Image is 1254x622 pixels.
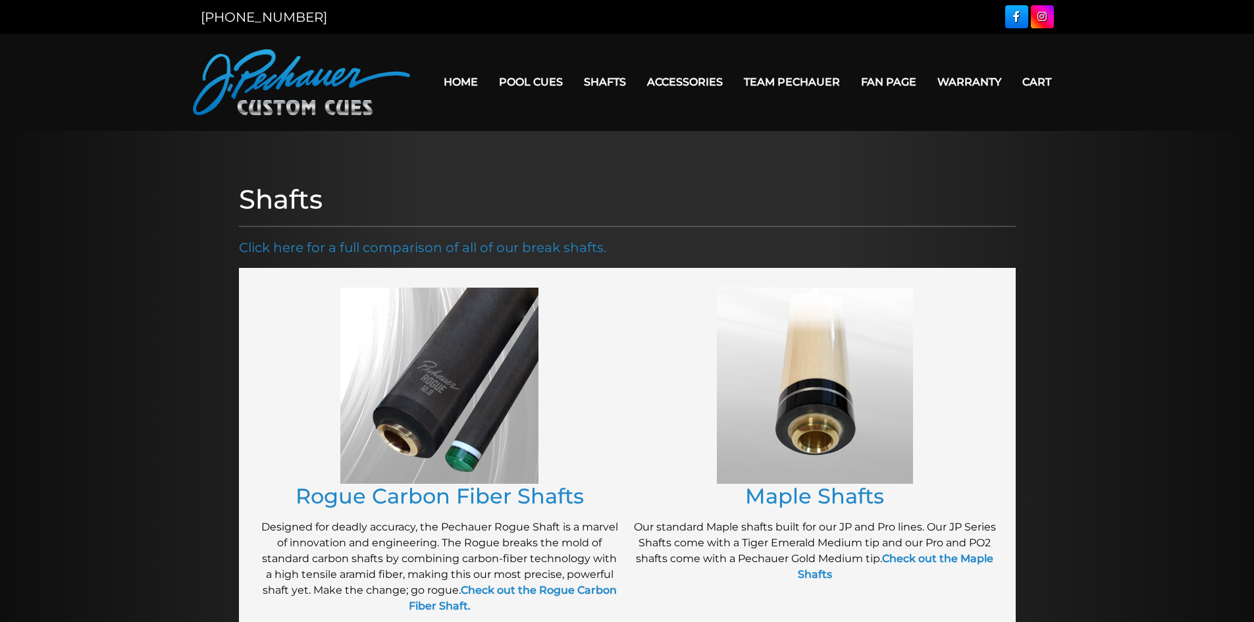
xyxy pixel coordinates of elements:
[1012,65,1062,99] a: Cart
[927,65,1012,99] a: Warranty
[239,240,606,255] a: Click here for a full comparison of all of our break shafts.
[850,65,927,99] a: Fan Page
[259,519,621,614] p: Designed for deadly accuracy, the Pechauer Rogue Shaft is a marvel of innovation and engineering....
[637,65,733,99] a: Accessories
[733,65,850,99] a: Team Pechauer
[239,184,1016,215] h1: Shafts
[193,49,410,115] img: Pechauer Custom Cues
[201,9,327,25] a: [PHONE_NUMBER]
[573,65,637,99] a: Shafts
[634,519,996,583] p: Our standard Maple shafts built for our JP and Pro lines. Our JP Series Shafts come with a Tiger ...
[745,483,884,509] a: Maple Shafts
[798,552,994,581] a: Check out the Maple Shafts
[433,65,488,99] a: Home
[296,483,584,509] a: Rogue Carbon Fiber Shafts
[488,65,573,99] a: Pool Cues
[409,584,617,612] a: Check out the Rogue Carbon Fiber Shaft.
